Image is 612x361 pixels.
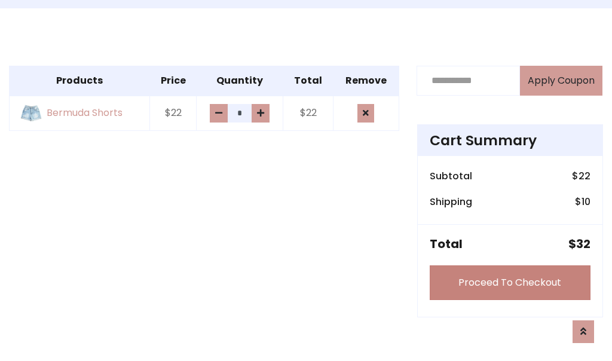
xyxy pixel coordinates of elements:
h6: Subtotal [430,170,472,182]
td: $22 [150,96,197,131]
span: 32 [576,235,590,252]
h4: Cart Summary [430,132,590,149]
button: Apply Coupon [520,66,602,96]
h5: Total [430,237,463,251]
a: Bermuda Shorts [17,103,142,123]
th: Remove [333,66,399,96]
span: 22 [579,169,590,183]
th: Total [283,66,333,96]
span: 10 [582,195,590,209]
th: Quantity [197,66,283,96]
h5: $ [568,237,590,251]
a: Proceed To Checkout [430,265,590,300]
h6: $ [575,196,590,207]
h6: Shipping [430,196,472,207]
td: $22 [283,96,333,131]
th: Price [150,66,197,96]
h6: $ [572,170,590,182]
th: Products [10,66,150,96]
